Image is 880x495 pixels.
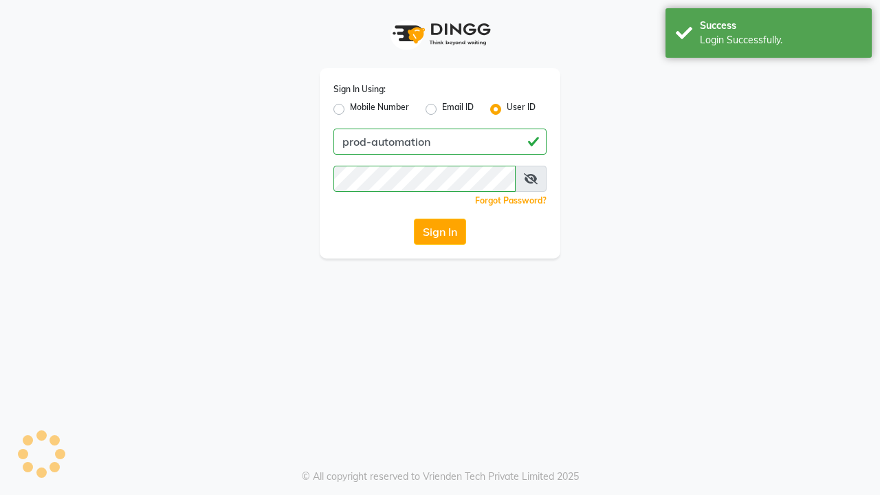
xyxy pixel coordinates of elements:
[442,101,474,118] label: Email ID
[475,195,547,206] a: Forgot Password?
[333,166,516,192] input: Username
[700,19,861,33] div: Success
[385,14,495,54] img: logo1.svg
[333,129,547,155] input: Username
[414,219,466,245] button: Sign In
[333,83,386,96] label: Sign In Using:
[507,101,536,118] label: User ID
[350,101,409,118] label: Mobile Number
[700,33,861,47] div: Login Successfully.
